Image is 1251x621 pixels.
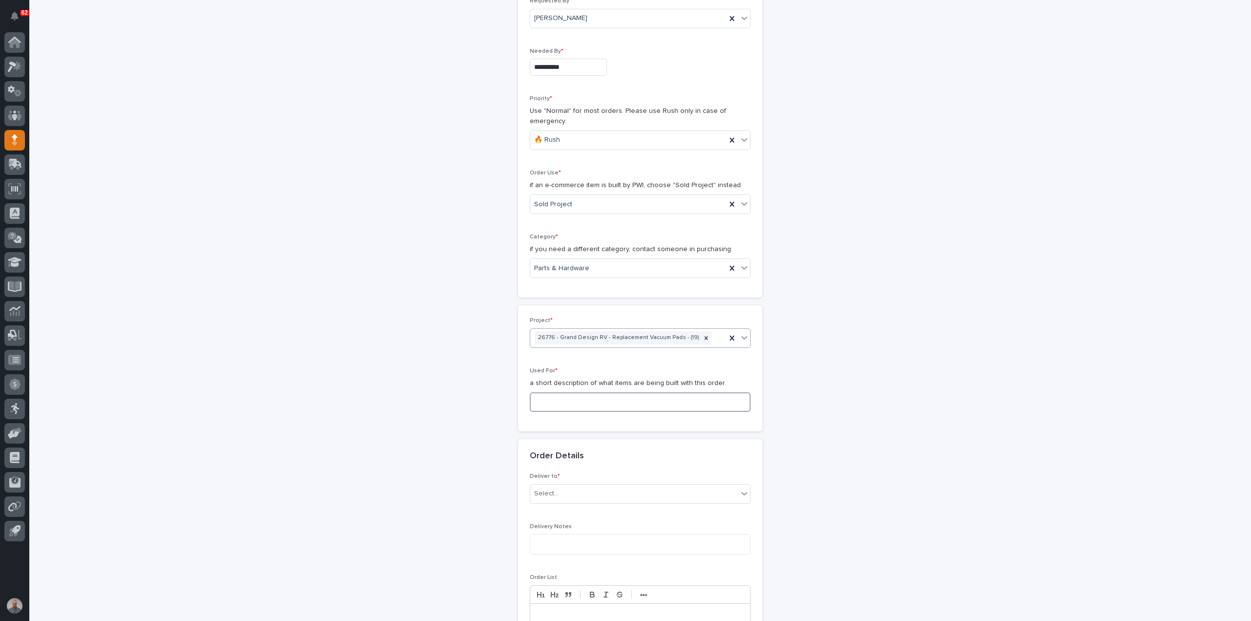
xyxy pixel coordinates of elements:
[12,12,25,27] div: Notifications62
[530,378,751,388] p: a short description of what items are being built with this order
[530,96,552,102] span: Priority
[530,473,560,479] span: Deliver to
[530,234,558,240] span: Category
[530,244,751,255] p: if you need a different category, contact someone in purchasing
[535,331,701,344] div: 26776 - Grand Design RV - Replacement Vacuum Pads - (19)
[530,170,561,176] span: Order Use
[530,524,572,530] span: Delivery Notes
[534,263,589,274] span: Parts & Hardware
[530,451,584,462] h2: Order Details
[534,13,587,23] span: [PERSON_NAME]
[534,199,572,210] span: Sold Project
[534,489,559,499] div: Select...
[640,591,647,599] strong: •••
[534,135,560,145] span: 🔥 Rush
[530,318,553,323] span: Project
[4,596,25,616] button: users-avatar
[4,6,25,26] button: Notifications
[637,589,650,600] button: •••
[22,9,28,16] p: 62
[530,368,558,374] span: Used For
[530,180,751,191] p: if an e-commerce item is built by PWI, choose "Sold Project" instead
[530,575,557,580] span: Order List
[530,48,563,54] span: Needed By
[530,106,751,127] p: Use "Normal" for most orders. Please use Rush only in case of emergency.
